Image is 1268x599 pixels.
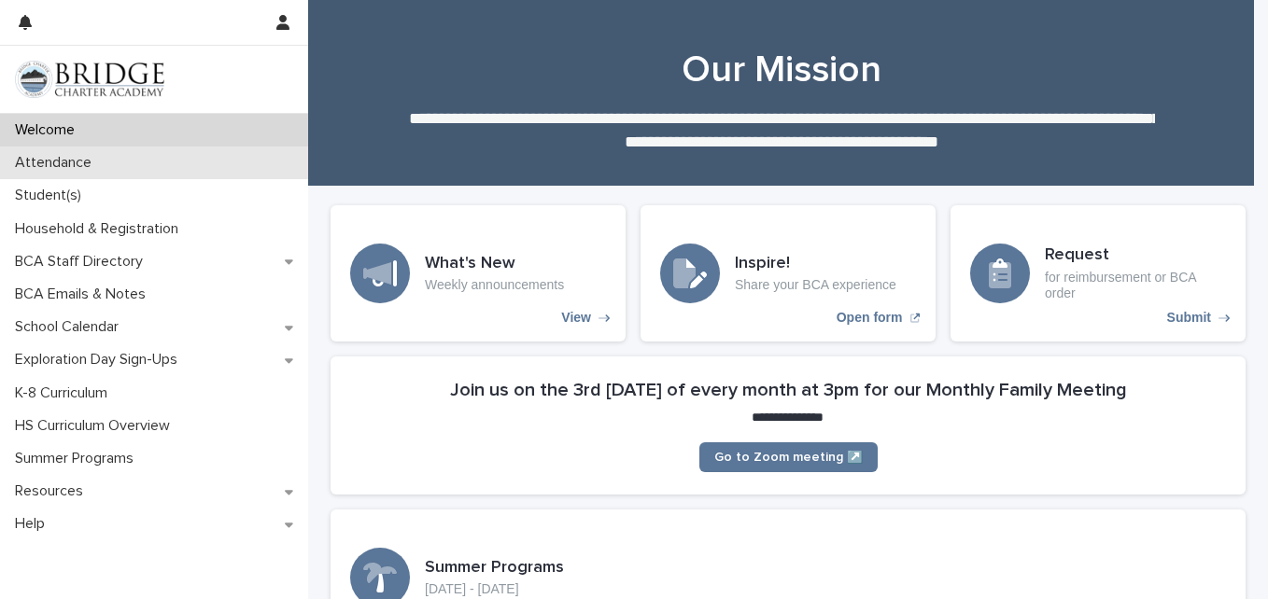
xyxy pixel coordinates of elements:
p: Welcome [7,121,90,139]
h3: Summer Programs [425,558,564,578]
a: Go to Zoom meeting ↗️ [699,442,878,472]
h3: What's New [425,254,564,274]
h2: Join us on the 3rd [DATE] of every month at 3pm for our Monthly Family Meeting [450,379,1127,401]
a: Open form [641,205,936,341]
h3: Request [1045,245,1226,266]
p: HS Curriculum Overview [7,417,185,435]
img: V1C1m3IdTEidaUdm9Hs0 [15,61,164,98]
p: Summer Programs [7,450,148,467]
p: BCA Staff Directory [7,253,158,271]
h3: Inspire! [735,254,896,274]
span: Go to Zoom meeting ↗️ [714,451,863,464]
a: Submit [951,205,1246,341]
h1: Our Mission [327,48,1235,92]
p: Exploration Day Sign-Ups [7,351,192,369]
p: School Calendar [7,318,134,336]
p: Share your BCA experience [735,277,896,293]
p: [DATE] - [DATE] [425,581,564,597]
p: Weekly announcements [425,277,564,293]
p: Household & Registration [7,220,193,238]
p: Resources [7,482,98,500]
p: Open form [837,310,903,326]
a: View [331,205,626,341]
p: View [561,310,591,326]
p: Student(s) [7,187,96,204]
p: Submit [1167,310,1211,326]
p: for reimbursement or BCA order [1045,270,1226,301]
p: Attendance [7,154,106,172]
p: BCA Emails & Notes [7,286,161,303]
p: Help [7,515,60,533]
p: K-8 Curriculum [7,384,122,402]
